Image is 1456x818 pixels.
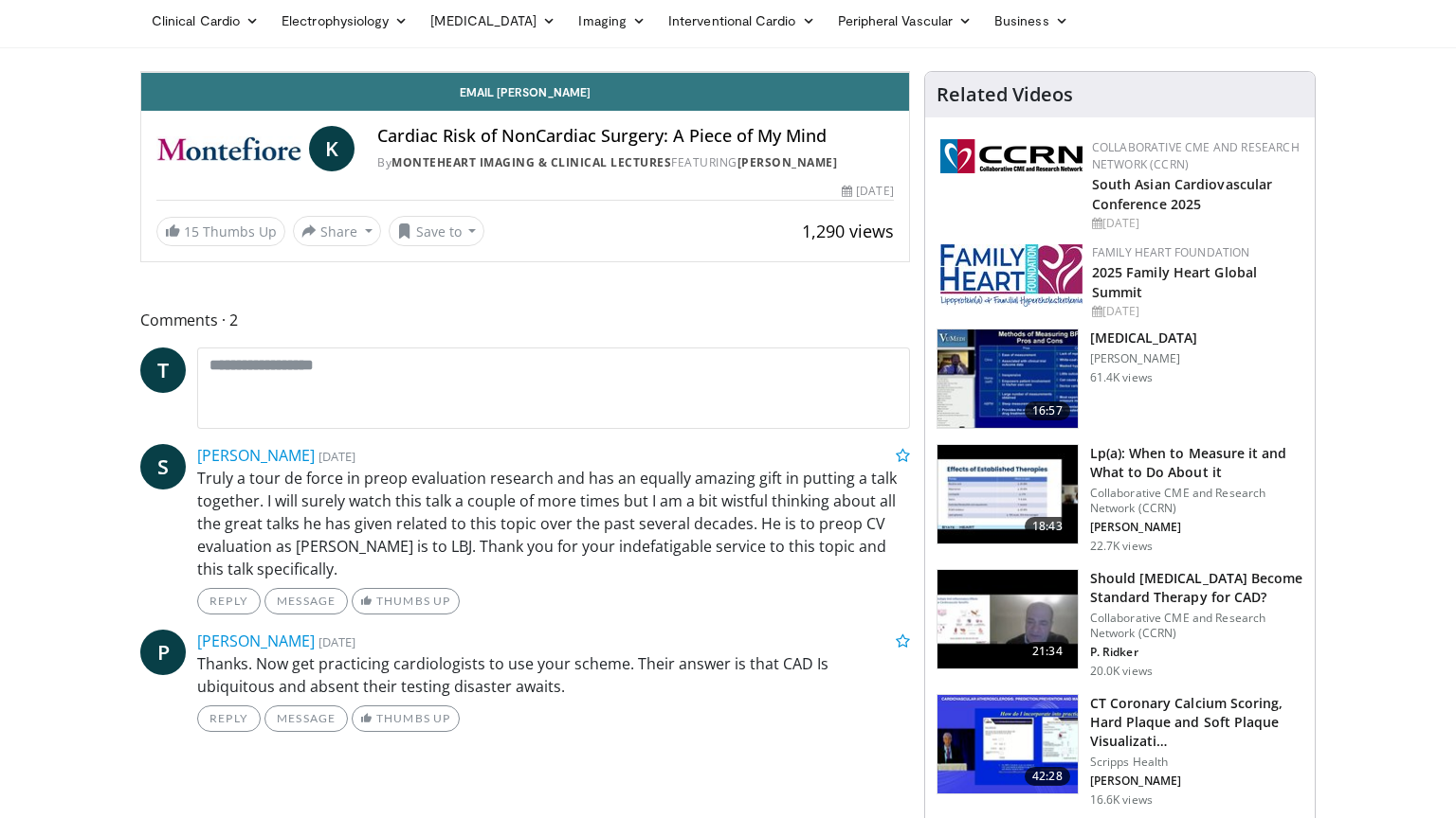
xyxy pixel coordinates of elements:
span: 15 [184,222,199,240]
span: 16:57 [1025,401,1070,420]
a: [MEDICAL_DATA] [419,2,567,40]
span: 42:28 [1025,767,1070,786]
a: Message [264,588,348,614]
img: a92b9a22-396b-4790-a2bb-5028b5f4e720.150x105_q85_crop-smart_upscale.jpg [937,329,1078,428]
a: Clinical Cardio [140,2,270,40]
a: T [140,347,186,393]
a: [PERSON_NAME] [197,631,315,651]
a: South Asian Cardiovascular Conference 2025 [1092,175,1273,213]
p: Collaborative CME and Research Network (CCRN) [1090,486,1303,516]
p: Scripps Health [1090,755,1303,770]
a: Peripheral Vascular [827,2,983,40]
a: 16:57 [MEDICAL_DATA] [PERSON_NAME] 61.4K views [937,329,1303,429]
p: 22.7K views [1090,539,1153,554]
a: K [309,126,355,171]
a: [PERSON_NAME] [737,154,838,170]
p: Thanks. Now get practicing cardiologists to use your scheme. Their answer is that CAD Is ubiquito... [197,652,910,698]
a: 21:34 Should [MEDICAL_DATA] Become Standard Therapy for CAD? Collaborative CME and Research Netwo... [937,569,1303,679]
img: 7a20132b-96bf-405a-bedd-783937203c38.150x105_q85_crop-smart_upscale.jpg [937,445,1078,543]
a: 2025 Family Heart Global Summit [1092,263,1257,301]
h3: CT Coronary Calcium Scoring, Hard Plaque and Soft Plaque Visualizati… [1090,694,1303,751]
p: 16.6K views [1090,792,1153,808]
a: Imaging [567,2,657,40]
a: 18:43 Lp(a): When to Measure it and What to Do About it Collaborative CME and Research Network (C... [937,444,1303,554]
h3: [MEDICAL_DATA] [1090,329,1198,347]
p: Collaborative CME and Research Network (CCRN) [1090,611,1303,641]
a: Interventional Cardio [657,2,827,40]
a: Reply [197,588,261,614]
h3: Lp(a): When to Measure it and What to Do About it [1090,444,1303,482]
span: 21:34 [1025,642,1070,661]
a: Email [PERSON_NAME] [141,73,909,111]
a: Family Heart Foundation [1092,244,1250,260]
a: Electrophysiology [270,2,419,40]
span: 18:43 [1025,517,1070,536]
h3: Should [MEDICAL_DATA] Become Standard Therapy for CAD? [1090,569,1303,607]
img: eb63832d-2f75-457d-8c1a-bbdc90eb409c.150x105_q85_crop-smart_upscale.jpg [937,570,1078,668]
p: 20.0K views [1090,664,1153,679]
video-js: Video Player [141,72,909,73]
a: 42:28 CT Coronary Calcium Scoring, Hard Plaque and Soft Plaque Visualizati… Scripps Health [PERSO... [937,694,1303,808]
p: [PERSON_NAME] [1090,520,1303,535]
small: [DATE] [318,448,355,465]
img: a04ee3ba-8487-4636-b0fb-5e8d268f3737.png.150x105_q85_autocrop_double_scale_upscale_version-0.2.png [940,139,1083,173]
a: Message [264,705,348,732]
a: 15 Thumbs Up [156,217,285,246]
span: Comments 2 [140,308,910,332]
p: Truly a tour de force in preop evaluation research and has an equally amazing gift in putting a t... [197,467,910,580]
div: [DATE] [1092,303,1300,320]
div: [DATE] [842,183,893,200]
a: P [140,630,186,675]
p: [PERSON_NAME] [1090,774,1303,789]
a: Thumbs Up [352,705,459,732]
button: Share [293,216,381,246]
p: P. Ridker [1090,645,1303,660]
h4: Cardiac Risk of NonCardiac Surgery: A Piece of My Mind [377,126,893,147]
a: Reply [197,705,261,732]
div: By FEATURING [377,154,893,171]
a: MonteHeart Imaging & Clinical Lectures [391,154,671,170]
a: Business [983,2,1080,40]
div: [DATE] [1092,215,1300,232]
a: Collaborative CME and Research Network (CCRN) [1092,139,1300,172]
small: [DATE] [318,633,355,650]
a: S [140,444,186,489]
span: 1,290 views [802,220,894,242]
img: 96363db5-6b1b-407f-974b-715268b29f70.jpeg.150x105_q85_autocrop_double_scale_upscale_version-0.2.jpg [940,244,1083,307]
a: Thumbs Up [352,588,459,614]
p: [PERSON_NAME] [1090,351,1198,366]
img: MonteHeart Imaging & Clinical Lectures [156,126,301,171]
img: 4ea3ec1a-320e-4f01-b4eb-a8bc26375e8f.150x105_q85_crop-smart_upscale.jpg [937,695,1078,793]
button: Save to [389,216,485,246]
h4: Related Videos [937,83,1073,106]
a: [PERSON_NAME] [197,445,315,466]
p: 61.4K views [1090,370,1153,385]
